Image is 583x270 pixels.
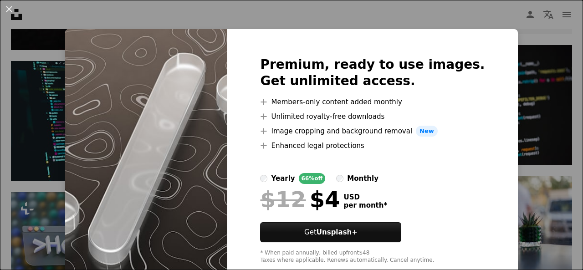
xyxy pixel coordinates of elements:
div: $4 [260,188,340,211]
span: USD [343,193,387,201]
button: GetUnsplash+ [260,222,401,242]
div: yearly [271,173,295,184]
li: Unlimited royalty-free downloads [260,111,485,122]
div: monthly [347,173,378,184]
input: yearly66%off [260,175,267,182]
span: New [416,126,438,137]
li: Enhanced legal protections [260,140,485,151]
strong: Unsplash+ [317,228,358,236]
li: Members-only content added monthly [260,97,485,107]
span: per month * [343,201,387,209]
h2: Premium, ready to use images. Get unlimited access. [260,56,485,89]
li: Image cropping and background removal [260,126,485,137]
input: monthly [336,175,343,182]
div: * When paid annually, billed upfront $48 Taxes where applicable. Renews automatically. Cancel any... [260,250,485,264]
div: 66% off [299,173,326,184]
span: $12 [260,188,306,211]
